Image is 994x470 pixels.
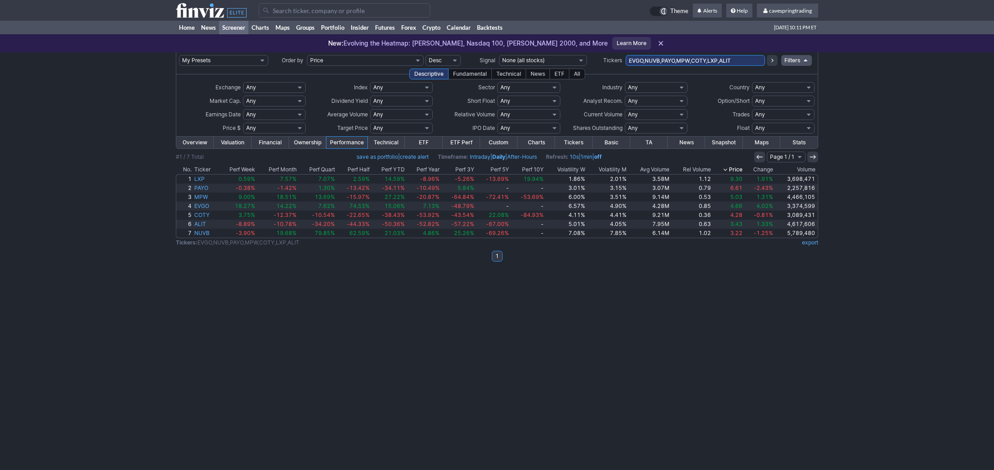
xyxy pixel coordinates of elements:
[628,165,671,174] th: Avg Volume
[347,221,370,227] span: -44.33%
[510,229,545,238] a: -
[510,220,545,229] a: -
[318,21,348,34] a: Portfolio
[405,137,442,148] a: ETF
[526,69,550,79] div: News
[586,229,628,238] a: 7.85%
[257,193,298,202] a: 18.51%
[298,229,336,238] a: 79.85%
[218,175,257,184] a: 0.59%
[337,124,368,131] span: Target Price
[382,212,405,218] span: -38.43%
[438,153,468,160] b: Timeframe:
[470,153,490,160] a: Intraday
[347,212,370,218] span: -22.65%
[215,84,241,91] span: Exchange
[754,230,773,236] span: -1.25%
[218,165,257,174] th: Perf Week
[417,184,440,191] span: -10.49%
[586,220,628,229] a: 4.05%
[781,55,812,66] a: Filters
[218,202,257,211] a: 18.27%
[347,184,370,191] span: -13.42%
[756,194,773,200] span: 1.31%
[371,175,406,184] a: 14.59%
[441,193,476,202] a: -64.84%
[583,97,623,104] span: Analyst Recom.
[441,184,476,193] a: 5.84%
[336,220,371,229] a: -44.33%
[349,230,370,236] span: 62.59%
[545,193,586,202] a: 6.00%
[417,194,440,200] span: -20.87%
[326,137,367,148] a: Performance
[671,220,712,229] a: 0.63
[510,211,545,220] a: -84.93%
[476,220,510,229] a: -67.00%
[193,229,219,238] a: NUVB
[628,229,671,238] a: 6.14M
[712,184,744,193] a: 6.61
[385,230,405,236] span: 21.03%
[774,184,818,193] a: 2,257,816
[628,211,671,220] a: 9.21M
[293,21,318,34] a: Groups
[743,137,780,148] a: Maps
[441,211,476,220] a: -43.54%
[193,211,219,220] a: COTY
[586,202,628,211] a: 4.90%
[257,202,298,211] a: 14.22%
[671,211,712,220] a: 0.36
[454,230,474,236] span: 25.26%
[176,21,198,34] a: Home
[176,220,193,229] a: 6
[420,175,440,182] span: -8.96%
[371,220,406,229] a: -50.36%
[454,111,495,118] span: Relative Volume
[448,69,492,79] div: Fundamental
[336,211,371,220] a: -22.65%
[555,137,592,148] a: Tickers
[671,202,712,211] a: 0.85
[744,229,774,238] a: -1.25%
[586,175,628,184] a: 2.01%
[328,39,608,48] p: Evolving the Heatmap: [PERSON_NAME], Nasdaq 100, [PERSON_NAME] 2000, and More
[298,220,336,229] a: -34.20%
[423,230,440,236] span: 4.86%
[336,184,371,193] a: -13.42%
[774,21,816,34] span: [DATE] 10:11 PM ET
[730,203,742,209] span: 4.66
[406,220,441,229] a: -52.82%
[510,202,545,211] a: -
[371,229,406,238] a: 21.03%
[328,39,344,47] span: New:
[441,229,476,238] a: 25.26%
[336,229,371,238] a: 62.59%
[298,184,336,193] a: 1.30%
[417,212,440,218] span: -53.92%
[451,212,474,218] span: -43.54%
[193,165,219,174] th: Ticker
[451,221,474,227] span: -57.22%
[496,251,499,262] b: 1
[218,220,257,229] a: -8.89%
[757,4,818,18] a: cavespringtrading
[712,193,744,202] a: 5.03
[406,193,441,202] a: -20.87%
[521,212,544,218] span: -84.93%
[218,211,257,220] a: 3.75%
[712,175,744,184] a: 9.30
[406,184,441,193] a: -10.49%
[176,175,193,184] a: 1
[443,137,480,148] a: ETF Perf
[441,175,476,184] a: -5.26%
[385,203,405,209] span: 15.06%
[276,203,297,209] span: 14.22%
[417,221,440,227] span: -52.82%
[257,165,298,174] th: Perf Month
[193,220,219,229] a: ALIT
[206,111,241,118] span: Earnings Date
[371,211,406,220] a: -38.43%
[486,230,509,236] span: -69.26%
[489,212,509,218] span: 22.08%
